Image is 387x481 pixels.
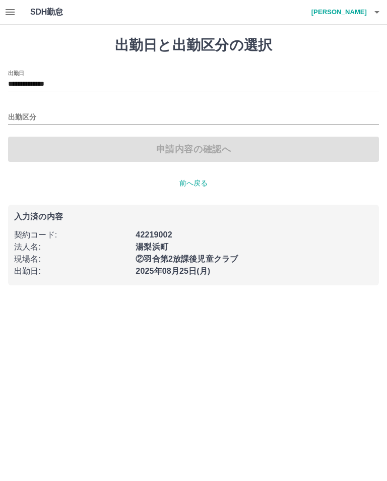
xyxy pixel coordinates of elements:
[14,265,130,277] p: 出勤日 :
[136,230,172,239] b: 42219002
[136,267,210,275] b: 2025年08月25日(月)
[14,229,130,241] p: 契約コード :
[8,69,24,77] label: 出勤日
[8,37,379,54] h1: 出勤日と出勤区分の選択
[14,213,373,221] p: 入力済の内容
[14,241,130,253] p: 法人名 :
[14,253,130,265] p: 現場名 :
[136,243,168,251] b: 湯梨浜町
[8,178,379,189] p: 前へ戻る
[136,255,238,263] b: ②羽合第2放課後児童クラブ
